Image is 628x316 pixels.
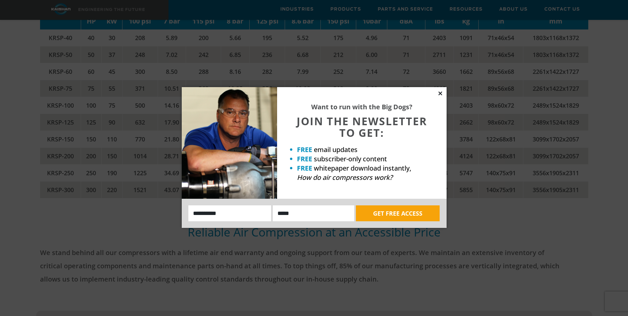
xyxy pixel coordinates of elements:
strong: FREE [297,164,312,173]
input: Name: [188,205,271,221]
em: How do air compressors work? [297,173,393,182]
button: Close [437,90,443,96]
input: Email [273,205,354,221]
strong: FREE [297,154,312,163]
strong: Want to run with the Big Dogs? [311,102,412,111]
button: GET FREE ACCESS [356,205,440,221]
span: subscriber-only content [314,154,387,163]
span: whitepaper download instantly, [314,164,411,173]
strong: FREE [297,145,312,154]
span: JOIN THE NEWSLETTER TO GET: [297,114,427,140]
span: email updates [314,145,358,154]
